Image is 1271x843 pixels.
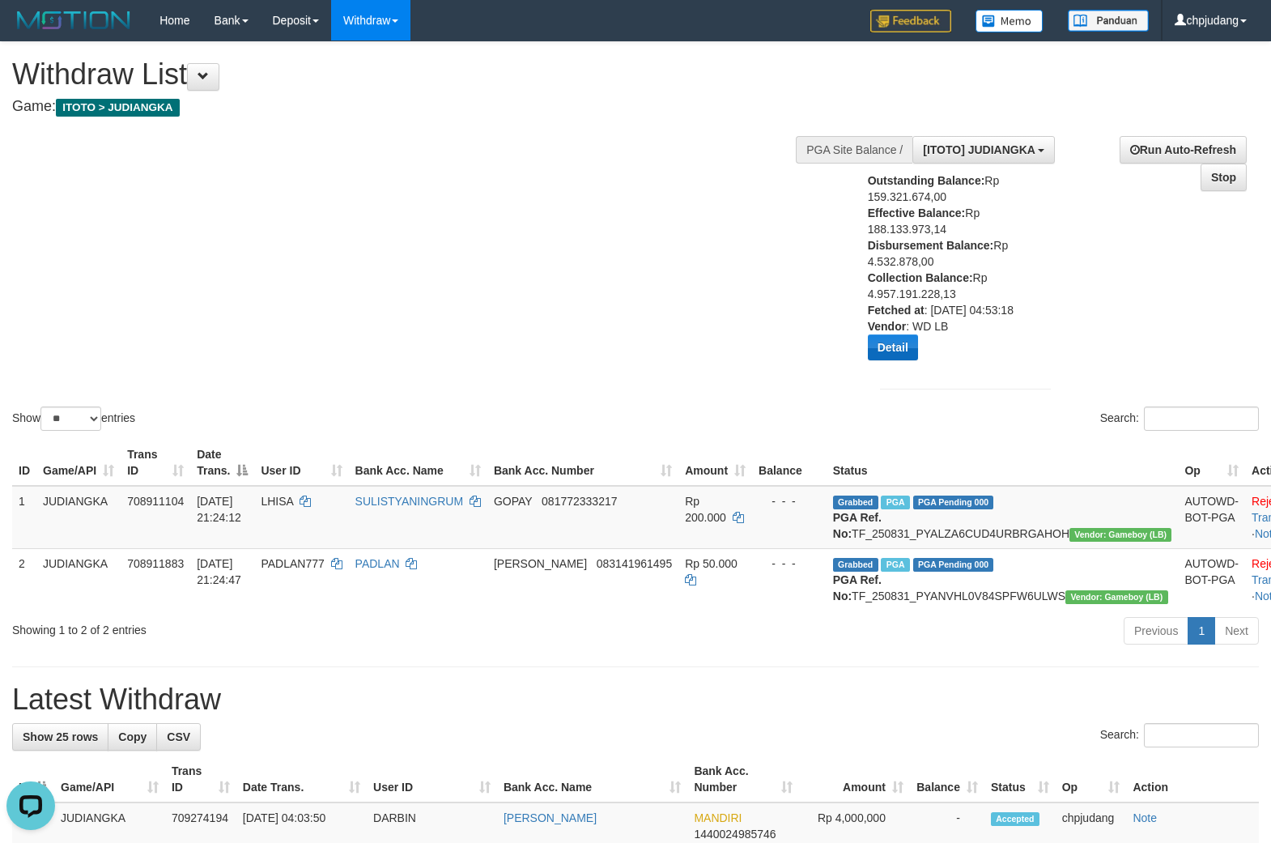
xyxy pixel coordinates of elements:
[827,548,1179,611] td: TF_250831_PYANVHL0V84SPFW6ULWS
[976,10,1044,32] img: Button%20Memo.svg
[1124,617,1188,645] a: Previous
[487,440,678,486] th: Bank Acc. Number: activate to sort column ascending
[913,496,994,509] span: PGA Pending
[542,495,617,508] span: Copy 081772333217 to clipboard
[685,495,726,524] span: Rp 200.000
[127,495,184,508] span: 708911104
[1178,548,1245,611] td: AUTOWD-BOT-PGA
[494,495,532,508] span: GOPAY
[12,58,831,91] h1: Withdraw List
[868,304,925,317] b: Fetched at
[1056,756,1127,803] th: Op: activate to sort column ascending
[1133,811,1157,824] a: Note
[1065,590,1167,604] span: Vendor URL: https://dashboard.q2checkout.com/secure
[197,495,241,524] span: [DATE] 21:24:12
[165,756,236,803] th: Trans ID: activate to sort column ascending
[1120,136,1247,164] a: Run Auto-Refresh
[367,756,497,803] th: User ID: activate to sort column ascending
[991,812,1039,826] span: Accepted
[12,548,36,611] td: 2
[694,828,776,841] span: Copy 1440024985746 to clipboard
[796,136,912,164] div: PGA Site Balance /
[12,407,135,431] label: Show entries
[6,6,55,55] button: Open LiveChat chat widget
[36,440,121,486] th: Game/API: activate to sort column ascending
[868,206,966,219] b: Effective Balance:
[23,730,98,743] span: Show 25 rows
[261,495,293,508] span: LHISA
[504,811,597,824] a: [PERSON_NAME]
[912,136,1055,164] button: [ITOTO] JUDIANGKA
[40,407,101,431] select: Showentries
[685,557,738,570] span: Rp 50.000
[108,723,157,751] a: Copy
[12,440,36,486] th: ID
[1068,10,1149,32] img: panduan.png
[1126,756,1259,803] th: Action
[1144,407,1259,431] input: Search:
[12,723,108,751] a: Show 25 rows
[1201,164,1247,191] a: Stop
[254,440,348,486] th: User ID: activate to sort column ascending
[923,143,1035,156] span: [ITOTO] JUDIANGKA
[355,557,400,570] a: PADLAN
[868,334,918,360] button: Detail
[36,548,121,611] td: JUDIANGKA
[694,811,742,824] span: MANDIRI
[833,511,882,540] b: PGA Ref. No:
[12,615,517,638] div: Showing 1 to 2 of 2 entries
[236,756,367,803] th: Date Trans.: activate to sort column ascending
[167,730,190,743] span: CSV
[678,440,752,486] th: Amount: activate to sort column ascending
[1100,723,1259,747] label: Search:
[910,756,984,803] th: Balance: activate to sort column ascending
[1178,440,1245,486] th: Op: activate to sort column ascending
[687,756,799,803] th: Bank Acc. Number: activate to sort column ascending
[197,557,241,586] span: [DATE] 21:24:47
[1100,407,1259,431] label: Search:
[1178,486,1245,549] td: AUTOWD-BOT-PGA
[870,10,951,32] img: Feedback.jpg
[752,440,827,486] th: Balance
[12,486,36,549] td: 1
[56,99,180,117] span: ITOTO > JUDIANGKA
[868,271,973,284] b: Collection Balance:
[868,174,985,187] b: Outstanding Balance:
[833,573,882,602] b: PGA Ref. No:
[868,172,1031,373] div: Rp 159.321.674,00 Rp 188.133.973,14 Rp 4.532.878,00 Rp 4.957.191.228,13 : [DATE] 04:53:18 : WD LB
[827,486,1179,549] td: TF_250831_PYALZA6CUD4URBRGAHOH
[759,556,820,572] div: - - -
[349,440,487,486] th: Bank Acc. Name: activate to sort column ascending
[121,440,190,486] th: Trans ID: activate to sort column ascending
[759,493,820,509] div: - - -
[355,495,464,508] a: SULISTYANINGRUM
[36,486,121,549] td: JUDIANGKA
[1144,723,1259,747] input: Search:
[868,320,906,333] b: Vendor
[12,99,831,115] h4: Game:
[984,756,1056,803] th: Status: activate to sort column ascending
[881,496,909,509] span: Marked by chpjudang
[127,557,184,570] span: 708911883
[868,239,994,252] b: Disbursement Balance:
[156,723,201,751] a: CSV
[494,557,587,570] span: [PERSON_NAME]
[597,557,672,570] span: Copy 083141961495 to clipboard
[1188,617,1215,645] a: 1
[190,440,254,486] th: Date Trans.: activate to sort column descending
[12,8,135,32] img: MOTION_logo.png
[1069,528,1171,542] span: Vendor URL: https://dashboard.q2checkout.com/secure
[12,756,54,803] th: ID: activate to sort column descending
[799,756,910,803] th: Amount: activate to sort column ascending
[913,558,994,572] span: PGA Pending
[54,756,165,803] th: Game/API: activate to sort column ascending
[1214,617,1259,645] a: Next
[881,558,909,572] span: Marked by chpjudang
[833,496,878,509] span: Grabbed
[827,440,1179,486] th: Status
[118,730,147,743] span: Copy
[833,558,878,572] span: Grabbed
[261,557,324,570] span: PADLAN777
[497,756,687,803] th: Bank Acc. Name: activate to sort column ascending
[12,683,1259,716] h1: Latest Withdraw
